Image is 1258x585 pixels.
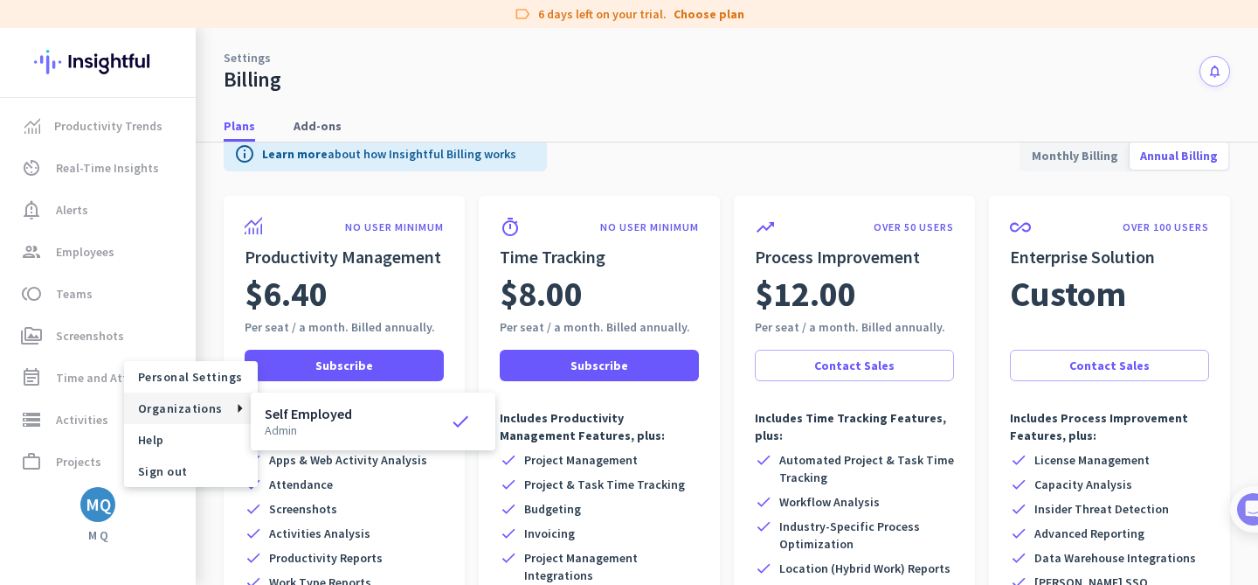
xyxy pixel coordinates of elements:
[138,432,244,448] span: Help
[265,407,352,421] h3: Self Employed
[138,369,244,385] span: Personal Settings
[138,400,223,416] span: Organizations
[138,463,244,479] span: Sign out
[450,411,481,432] i: check
[265,424,352,436] p: admin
